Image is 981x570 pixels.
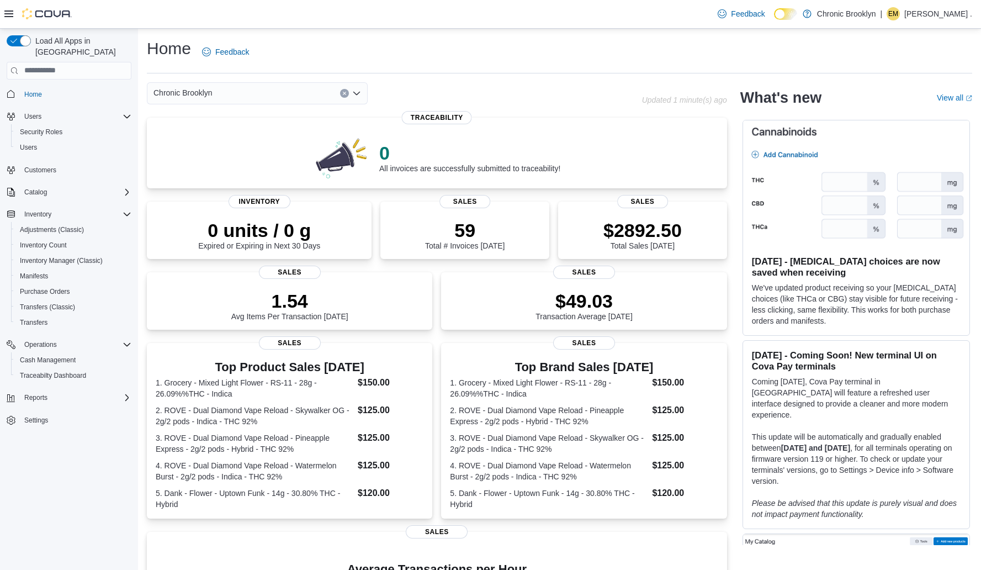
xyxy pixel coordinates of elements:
[642,96,727,104] p: Updated 1 minute(s) ago
[20,163,131,177] span: Customers
[617,195,668,208] span: Sales
[20,318,47,327] span: Transfers
[15,285,75,298] a: Purchase Orders
[15,353,80,367] a: Cash Management
[731,8,765,19] span: Feedback
[24,393,47,402] span: Reports
[20,110,131,123] span: Users
[713,3,769,25] a: Feedback
[553,266,615,279] span: Sales
[15,223,131,236] span: Adjustments (Classic)
[15,316,131,329] span: Transfers
[450,405,648,427] dt: 2. ROVE - Dual Diamond Vape Reload - Pineapple Express - 2g/2 pods - Hybrid - THC 92%
[259,266,321,279] span: Sales
[20,186,51,199] button: Catalog
[24,416,48,425] span: Settings
[11,299,136,315] button: Transfers (Classic)
[20,338,131,351] span: Operations
[340,89,349,98] button: Clear input
[937,93,972,102] a: View allExternal link
[2,412,136,428] button: Settings
[20,208,131,221] span: Inventory
[603,219,682,241] p: $2892.50
[15,270,131,283] span: Manifests
[147,38,191,60] h1: Home
[11,140,136,155] button: Users
[156,377,353,399] dt: 1. Grocery - Mixed Light Flower - RS-11 - 28g - 26.09%%THC - Indica
[20,225,84,234] span: Adjustments (Classic)
[11,268,136,284] button: Manifests
[425,219,505,250] div: Total # Invoices [DATE]
[24,166,56,175] span: Customers
[24,188,47,197] span: Catalog
[358,376,423,389] dd: $150.00
[880,7,882,20] p: |
[652,404,718,417] dd: $125.00
[781,444,850,452] strong: [DATE] and [DATE]
[358,431,423,445] dd: $125.00
[11,222,136,237] button: Adjustments (Classic)
[259,336,321,350] span: Sales
[888,7,898,20] span: EM
[15,300,79,314] a: Transfers (Classic)
[450,488,648,510] dt: 5. Dank - Flower - Uptown Funk - 14g - 30.80% THC - Hybrid
[20,110,46,123] button: Users
[752,431,961,487] p: This update will be automatically and gradually enabled between , for all terminals operating on ...
[15,254,107,267] a: Inventory Manager (Classic)
[7,82,131,457] nav: Complex example
[379,142,560,173] div: All invoices are successfully submitted to traceability!
[20,143,37,152] span: Users
[15,353,131,367] span: Cash Management
[24,112,41,121] span: Users
[20,356,76,365] span: Cash Management
[966,95,972,102] svg: External link
[358,404,423,417] dd: $125.00
[450,361,718,374] h3: Top Brand Sales [DATE]
[535,290,633,312] p: $49.03
[198,41,253,63] a: Feedback
[20,186,131,199] span: Catalog
[156,361,423,374] h3: Top Product Sales [DATE]
[450,432,648,455] dt: 3. ROVE - Dual Diamond Vape Reload - Skywalker OG - 2g/2 pods - Indica - THC 92%
[15,300,131,314] span: Transfers (Classic)
[20,391,52,404] button: Reports
[603,219,682,250] div: Total Sales [DATE]
[740,89,821,107] h2: What's new
[20,163,61,177] a: Customers
[156,405,353,427] dt: 2. ROVE - Dual Diamond Vape Reload - Skywalker OG - 2g/2 pods - Indica - THC 92%
[652,487,718,500] dd: $120.00
[20,87,131,101] span: Home
[652,431,718,445] dd: $125.00
[198,219,320,250] div: Expired or Expiring in Next 30 Days
[15,285,131,298] span: Purchase Orders
[2,162,136,178] button: Customers
[15,239,131,252] span: Inventory Count
[20,241,67,250] span: Inventory Count
[358,487,423,500] dd: $120.00
[20,413,131,427] span: Settings
[313,135,370,180] img: 0
[752,376,961,420] p: Coming [DATE], Cova Pay terminal in [GEOGRAPHIC_DATA] will feature a refreshed user interface des...
[20,338,61,351] button: Operations
[752,256,961,278] h3: [DATE] - [MEDICAL_DATA] choices are now saved when receiving
[2,86,136,102] button: Home
[198,219,320,241] p: 0 units / 0 g
[153,86,213,99] span: Chronic Brooklyn
[11,237,136,253] button: Inventory Count
[752,499,957,519] em: Please be advised that this update is purely visual and does not impact payment functionality.
[156,488,353,510] dt: 5. Dank - Flower - Uptown Funk - 14g - 30.80% THC - Hybrid
[535,290,633,321] div: Transaction Average [DATE]
[553,336,615,350] span: Sales
[15,254,131,267] span: Inventory Manager (Classic)
[231,290,348,312] p: 1.54
[887,7,900,20] div: Eddie Morales .
[156,460,353,482] dt: 4. ROVE - Dual Diamond Vape Reload - Watermelon Burst - 2g/2 pods - Indica - THC 92%
[20,391,131,404] span: Reports
[11,124,136,140] button: Security Roles
[752,350,961,372] h3: [DATE] - Coming Soon! New terminal UI on Cova Pay terminals
[15,369,131,382] span: Traceabilty Dashboard
[406,525,468,539] span: Sales
[2,337,136,352] button: Operations
[229,195,290,208] span: Inventory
